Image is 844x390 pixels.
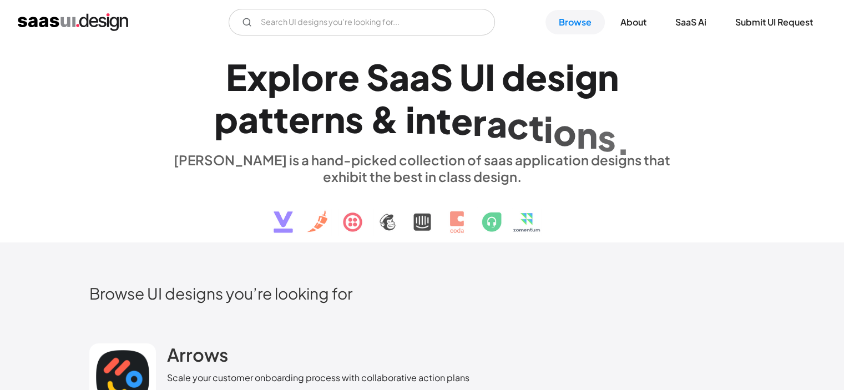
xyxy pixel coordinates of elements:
[487,102,507,145] div: a
[544,108,553,151] div: i
[459,55,485,98] div: U
[289,98,310,140] div: e
[254,185,590,242] img: text, icon, saas logo
[338,55,360,98] div: e
[502,55,525,98] div: d
[226,55,247,98] div: E
[214,98,238,140] div: p
[565,55,575,98] div: i
[436,99,451,141] div: t
[485,55,495,98] div: I
[238,98,259,140] div: a
[451,99,473,142] div: e
[410,55,430,98] div: a
[529,106,544,149] div: t
[247,55,267,98] div: x
[616,120,630,163] div: .
[598,117,616,159] div: s
[291,55,301,98] div: l
[430,55,453,98] div: S
[18,13,128,31] a: home
[310,98,324,140] div: r
[324,98,345,140] div: n
[406,98,415,140] div: i
[167,343,228,371] a: Arrows
[366,55,389,98] div: S
[89,283,755,303] h2: Browse UI designs you’re looking for
[553,110,577,153] div: o
[577,113,598,156] div: n
[324,55,338,98] div: r
[598,55,619,98] div: n
[722,10,826,34] a: Submit UI Request
[370,98,399,140] div: &
[229,9,495,36] input: Search UI designs you're looking for...
[415,98,436,141] div: n
[545,10,605,34] a: Browse
[389,55,410,98] div: a
[473,100,487,143] div: r
[167,343,228,366] h2: Arrows
[267,55,291,98] div: p
[547,55,565,98] div: s
[167,55,678,141] h1: Explore SaaS UI design patterns & interactions.
[259,98,274,140] div: t
[575,55,598,98] div: g
[507,104,529,146] div: c
[345,98,363,140] div: s
[607,10,660,34] a: About
[662,10,720,34] a: SaaS Ai
[301,55,324,98] div: o
[167,151,678,185] div: [PERSON_NAME] is a hand-picked collection of saas application designs that exhibit the best in cl...
[229,9,495,36] form: Email Form
[274,98,289,140] div: t
[167,371,469,384] div: Scale your customer onboarding process with collaborative action plans
[525,55,547,98] div: e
